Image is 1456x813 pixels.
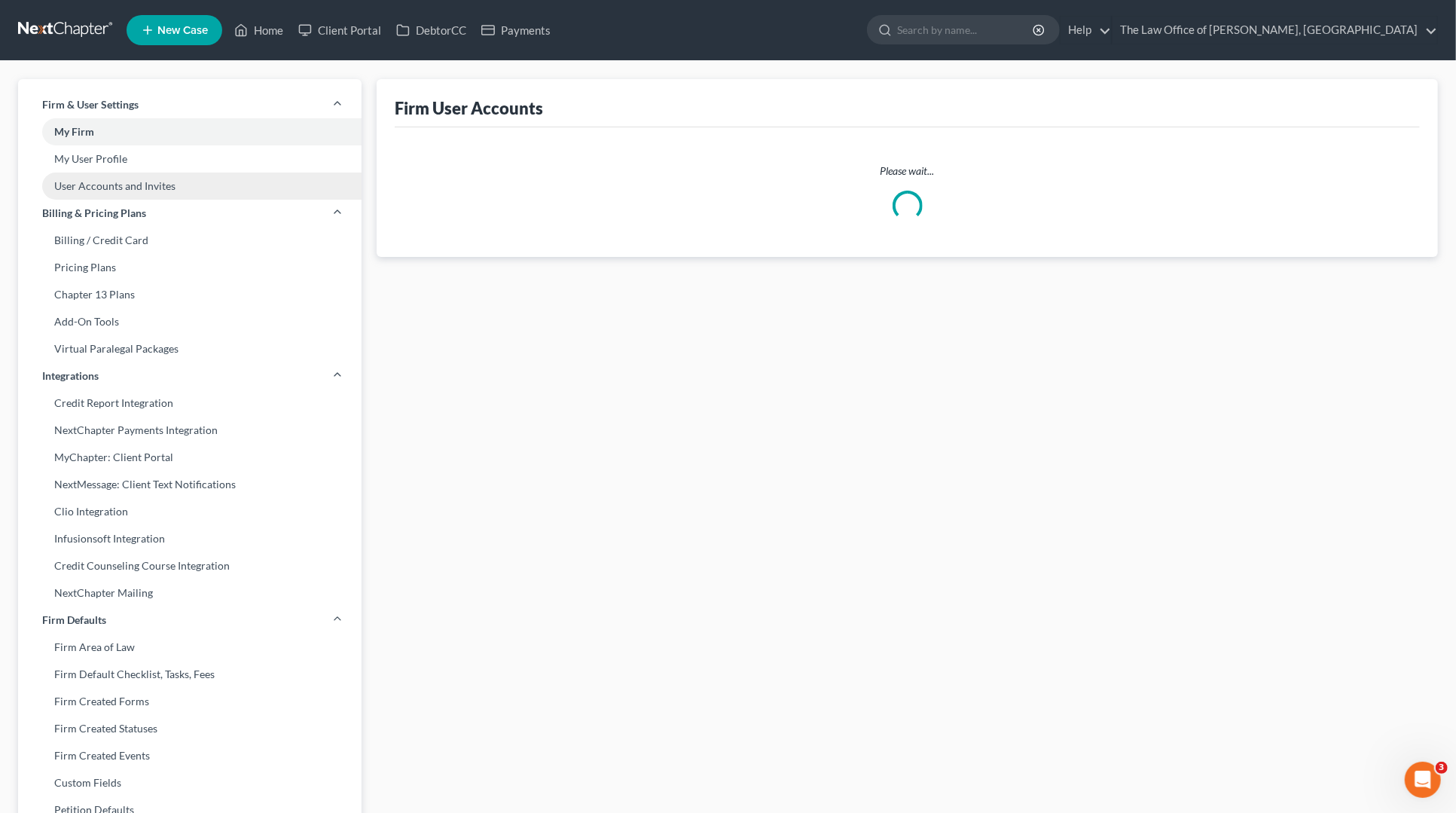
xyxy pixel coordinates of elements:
span: New Case [157,25,208,36]
a: NextChapter Mailing [18,579,362,607]
a: NextMessage: Client Text Notifications [18,471,362,498]
span: Firm Defaults [42,613,106,628]
a: Infusionsoft Integration [18,525,362,552]
a: Credit Report Integration [18,390,362,417]
span: Integrations [42,368,99,384]
span: Billing & Pricing Plans [42,206,146,221]
a: Firm Defaults [18,607,362,634]
a: Firm Created Forms [18,688,362,715]
a: Client Portal [291,17,389,44]
a: Firm Default Checklist, Tasks, Fees [18,661,362,688]
a: Credit Counseling Course Integration [18,552,362,579]
a: Firm Created Statuses [18,715,362,742]
input: Search by name... [897,16,1035,44]
a: Help [1061,17,1111,44]
a: Pricing Plans [18,254,362,281]
a: My Firm [18,118,362,145]
a: Firm Created Events [18,742,362,769]
div: Firm User Accounts [395,97,543,119]
a: Billing & Pricing Plans [18,200,362,227]
a: NextChapter Payments Integration [18,417,362,444]
a: Firm & User Settings [18,91,362,118]
iframe: Intercom live chat [1405,762,1441,798]
p: Please wait... [377,164,1438,179]
a: Clio Integration [18,498,362,525]
a: The Law Office of [PERSON_NAME], [GEOGRAPHIC_DATA] [1113,17,1437,44]
a: Virtual Paralegal Packages [18,335,362,362]
a: MyChapter: Client Portal [18,444,362,471]
a: Payments [474,17,558,44]
a: DebtorCC [389,17,474,44]
a: Billing / Credit Card [18,227,362,254]
span: 3 [1436,762,1448,774]
a: Add-On Tools [18,308,362,335]
a: Home [227,17,291,44]
a: User Accounts and Invites [18,173,362,200]
a: My User Profile [18,145,362,173]
span: Firm & User Settings [42,97,139,112]
a: Custom Fields [18,769,362,796]
a: Firm Area of Law [18,634,362,661]
a: Chapter 13 Plans [18,281,362,308]
a: Integrations [18,362,362,390]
